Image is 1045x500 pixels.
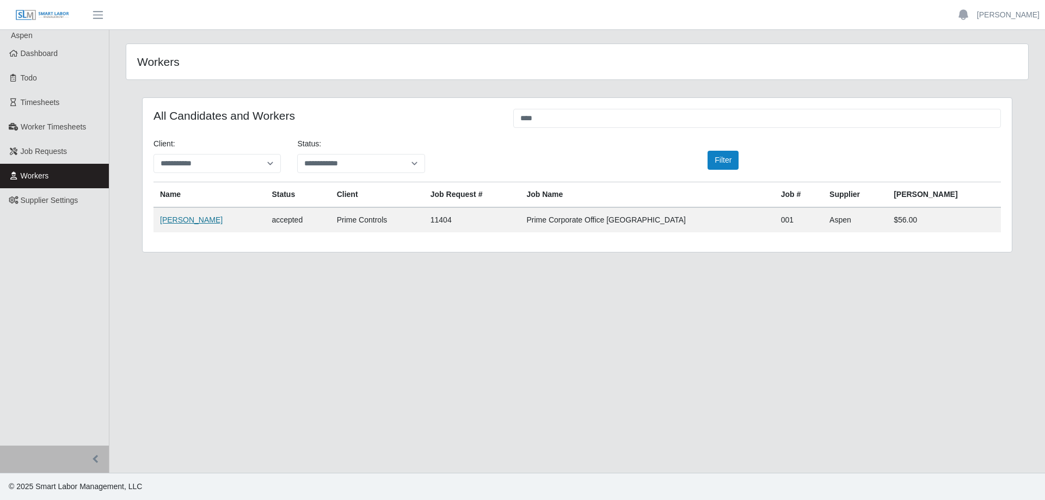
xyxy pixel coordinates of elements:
span: Workers [21,171,49,180]
span: Supplier Settings [21,196,78,205]
span: Job Requests [21,147,67,156]
th: Client [330,182,424,208]
th: Job # [774,182,823,208]
button: Filter [708,151,739,170]
th: Job Name [520,182,774,208]
label: Client: [153,138,175,150]
td: Prime Controls [330,207,424,232]
span: Todo [21,73,37,82]
label: Status: [297,138,321,150]
td: accepted [265,207,330,232]
td: Prime Corporate Office [GEOGRAPHIC_DATA] [520,207,774,232]
th: Name [153,182,265,208]
a: [PERSON_NAME] [160,215,223,224]
a: [PERSON_NAME] [977,9,1040,21]
th: Supplier [823,182,887,208]
td: Aspen [823,207,887,232]
h4: Workers [137,55,494,69]
th: Status [265,182,330,208]
span: Worker Timesheets [21,122,86,131]
img: SLM Logo [15,9,70,21]
span: Aspen [11,31,33,40]
span: Dashboard [21,49,58,58]
td: 001 [774,207,823,232]
td: $56.00 [887,207,1001,232]
th: [PERSON_NAME] [887,182,1001,208]
span: Timesheets [21,98,60,107]
h4: All Candidates and Workers [153,109,497,122]
span: © 2025 Smart Labor Management, LLC [9,482,142,491]
td: 11404 [424,207,520,232]
th: Job Request # [424,182,520,208]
